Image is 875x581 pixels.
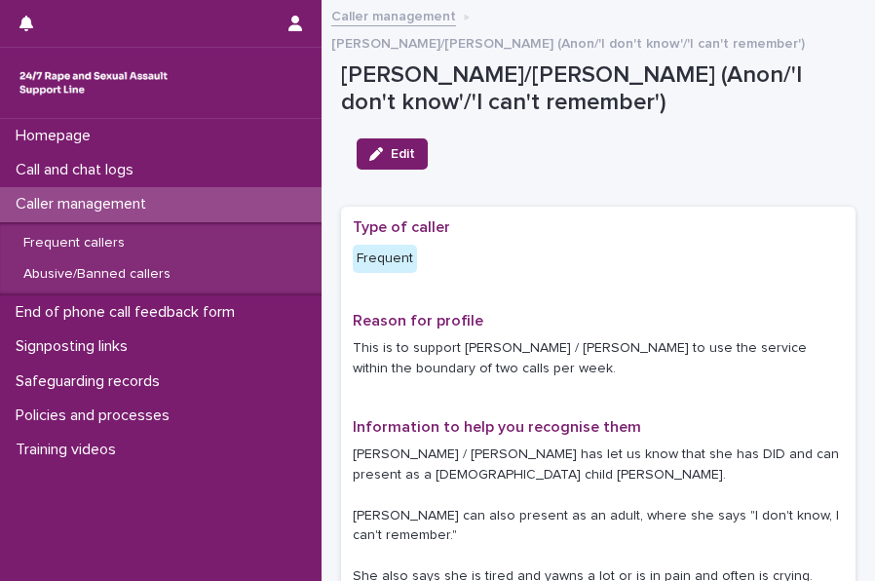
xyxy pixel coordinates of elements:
[8,195,162,213] p: Caller management
[353,419,641,435] span: Information to help you recognise them
[353,338,844,379] p: This is to support [PERSON_NAME] / [PERSON_NAME] to use the service within the boundary of two ca...
[8,441,132,459] p: Training videos
[8,337,143,356] p: Signposting links
[331,4,456,26] a: Caller management
[8,372,175,391] p: Safeguarding records
[8,266,186,283] p: Abusive/Banned callers
[353,219,450,235] span: Type of caller
[391,147,415,161] span: Edit
[353,245,417,273] div: Frequent
[16,63,171,102] img: rhQMoQhaT3yELyF149Cw
[353,313,483,329] span: Reason for profile
[8,303,250,322] p: End of phone call feedback form
[8,235,140,252] p: Frequent callers
[341,61,856,118] p: [PERSON_NAME]/[PERSON_NAME] (Anon/'I don't know'/'I can't remember')
[8,161,149,179] p: Call and chat logs
[8,127,106,145] p: Homepage
[357,138,428,170] button: Edit
[331,31,805,53] p: [PERSON_NAME]/[PERSON_NAME] (Anon/'I don't know'/'I can't remember')
[8,407,185,425] p: Policies and processes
